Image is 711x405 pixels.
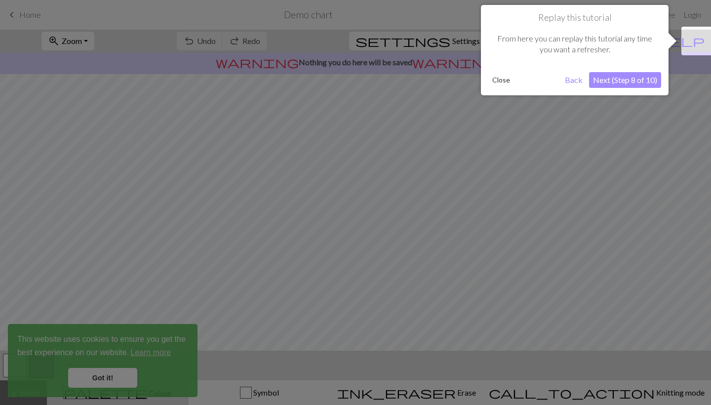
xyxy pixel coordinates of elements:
[488,23,661,65] div: From here you can replay this tutorial any time you want a refresher.
[589,72,661,88] button: Next (Step 8 of 10)
[561,72,587,88] button: Back
[488,12,661,23] h1: Replay this tutorial
[481,5,669,95] div: Replay this tutorial
[488,73,514,87] button: Close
